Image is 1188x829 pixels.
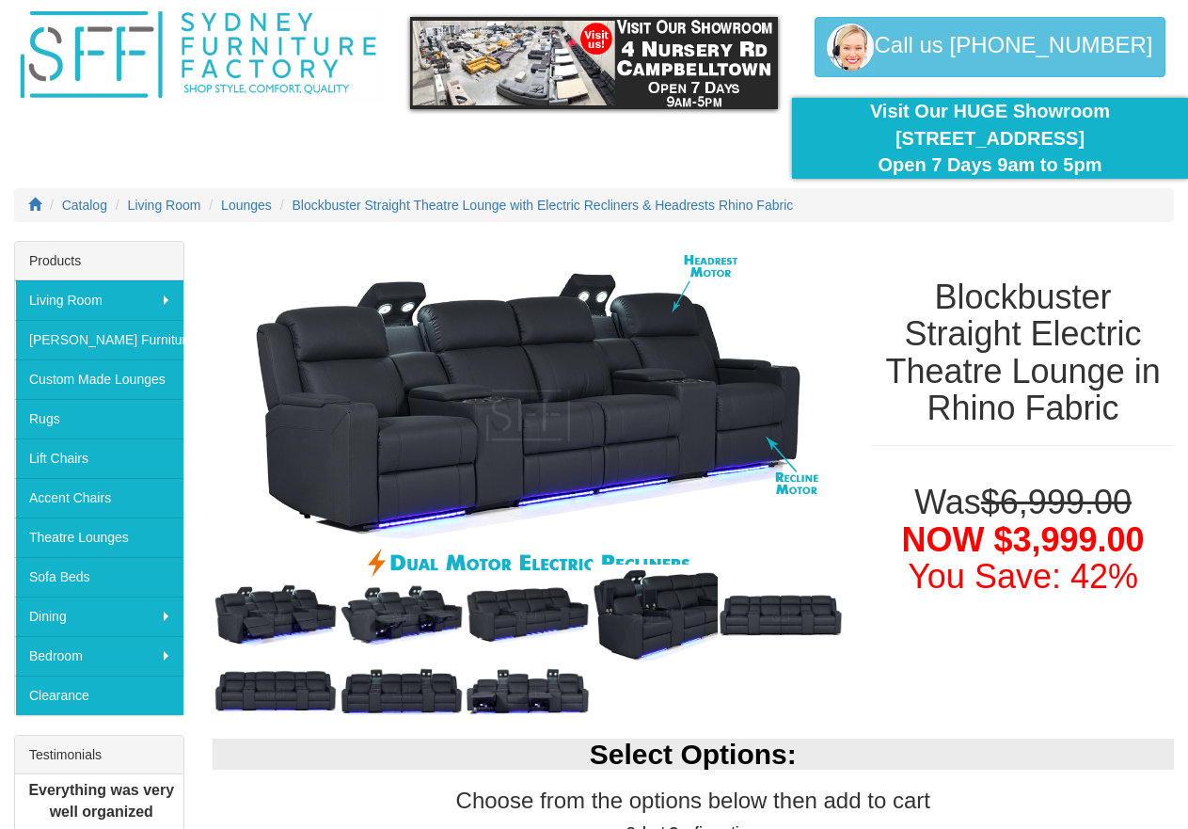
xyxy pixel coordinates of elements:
a: Lift Chairs [15,438,183,478]
b: Everything was very well organized [28,781,174,819]
a: Living Room [15,280,183,320]
div: Products [15,242,183,280]
a: Living Room [128,198,201,213]
font: You Save: 42% [908,557,1138,596]
a: Blockbuster Straight Theatre Lounge with Electric Recliners & Headrests Rhino Fabric [293,198,794,213]
img: Sydney Furniture Factory [14,8,382,103]
a: Dining [15,597,183,636]
b: Select Options: [590,739,797,770]
a: Clearance [15,676,183,715]
a: Accent Chairs [15,478,183,518]
a: Custom Made Lounges [15,359,183,399]
h1: Blockbuster Straight Electric Theatre Lounge in Rhino Fabric [872,279,1174,427]
div: Testimonials [15,736,183,774]
a: [PERSON_NAME] Furniture [15,320,183,359]
h1: Was [872,484,1174,596]
del: $6,999.00 [981,483,1132,521]
a: Theatre Lounges [15,518,183,557]
div: Visit Our HUGE Showroom [STREET_ADDRESS] Open 7 Days 9am to 5pm [806,98,1174,179]
span: NOW $3,999.00 [902,520,1145,559]
a: Lounges [221,198,272,213]
a: Sofa Beds [15,557,183,597]
img: showroom.gif [410,17,778,109]
a: Rugs [15,399,183,438]
a: Bedroom [15,636,183,676]
a: Catalog [62,198,107,213]
h3: Choose from the options below then add to cart [213,789,1175,813]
